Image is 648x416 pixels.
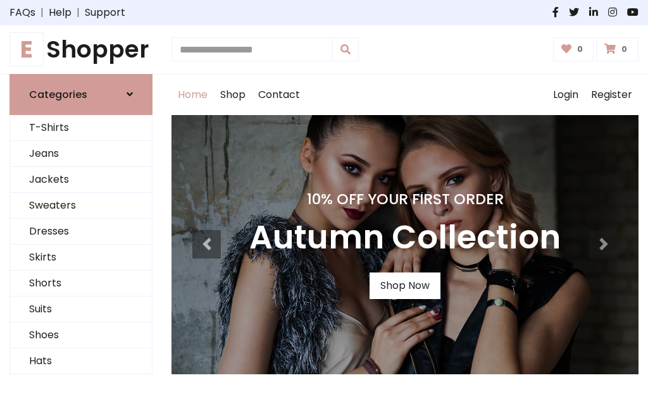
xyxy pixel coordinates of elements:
a: T-Shirts [10,115,152,141]
a: Shoes [10,322,152,348]
a: Shorts [10,271,152,297]
a: Shop Now [370,272,440,299]
a: Jeans [10,141,152,167]
a: Skirts [10,245,152,271]
h3: Autumn Collection [249,218,561,257]
a: FAQs [9,5,35,20]
span: | [72,5,85,20]
a: Categories [9,74,153,115]
a: EShopper [9,35,153,64]
span: 0 [618,44,630,55]
a: Jackets [10,167,152,193]
a: Help [49,5,72,20]
span: 0 [574,44,586,55]
a: Shop [214,75,252,115]
a: 0 [553,37,594,61]
a: Hats [10,348,152,374]
a: Support [85,5,125,20]
a: Suits [10,297,152,322]
a: Contact [252,75,306,115]
h6: Categories [29,89,87,101]
a: Dresses [10,219,152,245]
a: Register [585,75,639,115]
h4: 10% Off Your First Order [249,190,561,208]
a: 0 [596,37,639,61]
a: Login [547,75,585,115]
span: E [9,32,44,66]
a: Sweaters [10,193,152,219]
a: Home [171,75,214,115]
span: | [35,5,49,20]
h1: Shopper [9,35,153,64]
